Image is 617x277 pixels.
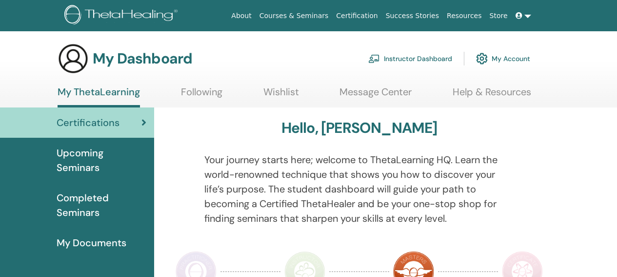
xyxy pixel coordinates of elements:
[332,7,381,25] a: Certification
[339,86,412,105] a: Message Center
[58,43,89,74] img: generic-user-icon.jpg
[57,115,119,130] span: Certifications
[476,48,530,69] a: My Account
[368,54,380,63] img: chalkboard-teacher.svg
[58,86,140,107] a: My ThetaLearning
[93,50,192,67] h3: My Dashboard
[486,7,512,25] a: Store
[443,7,486,25] a: Resources
[263,86,299,105] a: Wishlist
[64,5,181,27] img: logo.png
[453,86,531,105] a: Help & Resources
[181,86,222,105] a: Following
[204,152,515,226] p: Your journey starts here; welcome to ThetaLearning HQ. Learn the world-renowned technique that sh...
[382,7,443,25] a: Success Stories
[57,146,146,175] span: Upcoming Seminars
[57,235,126,250] span: My Documents
[476,50,488,67] img: cog.svg
[227,7,255,25] a: About
[57,191,146,220] span: Completed Seminars
[368,48,452,69] a: Instructor Dashboard
[256,7,333,25] a: Courses & Seminars
[281,119,438,137] h3: Hello, [PERSON_NAME]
